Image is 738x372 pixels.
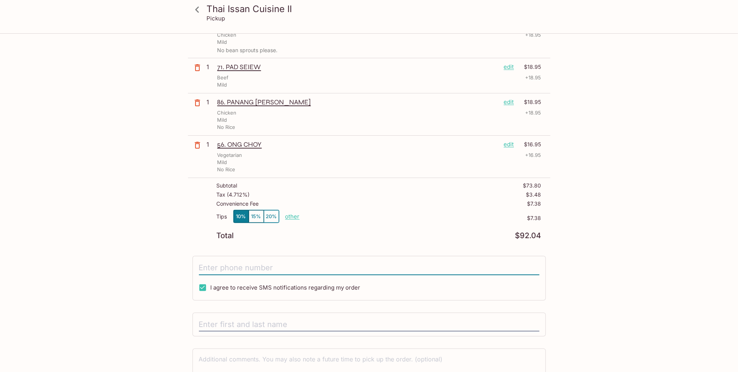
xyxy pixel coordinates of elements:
p: $7.38 [300,215,541,221]
p: + 18.95 [525,109,541,116]
input: Enter phone number [199,261,539,275]
p: + 18.95 [525,74,541,81]
p: 56. ONG CHOY [217,140,498,149]
p: 1 [207,63,214,71]
p: Convenience Fee [217,201,259,207]
p: Tips [217,214,227,220]
p: edit [504,63,514,71]
p: $16.95 [519,140,541,149]
p: Chicken [217,109,237,116]
button: 10% [234,210,249,223]
button: other [285,213,300,220]
p: 1 [207,98,214,106]
p: No Rice [217,166,236,173]
p: edit [504,140,514,149]
button: 15% [249,210,264,223]
p: Mild [217,39,227,46]
p: + 16.95 [525,152,541,159]
p: 86. PANANG [PERSON_NAME] [217,98,498,106]
input: Enter first and last name [199,318,539,332]
p: + 18.95 [525,31,541,39]
p: Vegetarian [217,152,242,159]
p: 71. PAD SEIEW [217,63,498,71]
p: Subtotal [217,183,237,189]
button: 20% [264,210,279,223]
p: Total [217,232,234,239]
p: Tax ( 4.712% ) [217,192,250,198]
p: Mild [217,81,227,88]
h3: Thai Issan Cuisine II [207,3,544,15]
p: edit [504,98,514,106]
p: Chicken [217,31,237,39]
p: No bean sprouts please. [217,47,541,53]
span: I agree to receive SMS notifications regarding my order [211,284,361,291]
p: Mild [217,116,227,124]
p: $73.80 [523,183,541,189]
p: $18.95 [519,98,541,106]
p: $7.38 [527,201,541,207]
p: Mild [217,159,227,166]
p: 1 [207,140,214,149]
p: $92.04 [515,232,541,239]
p: No Rice [217,124,236,131]
p: $3.48 [526,192,541,198]
p: $18.95 [519,63,541,71]
p: Beef [217,74,229,81]
p: Pickup [207,15,225,22]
